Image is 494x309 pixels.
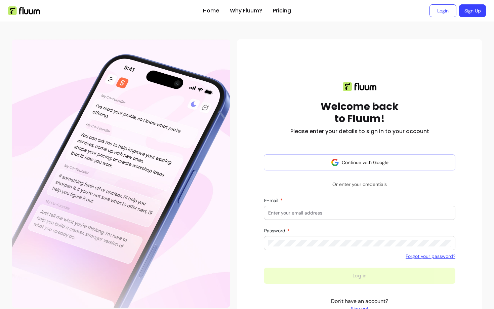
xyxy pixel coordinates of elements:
div: Illustration of Fluum AI Co-Founder on a smartphone, showing AI chat guidance that helps freelanc... [12,39,230,308]
img: avatar [331,158,339,166]
span: Password [264,228,287,234]
a: Home [203,7,219,15]
img: Fluum Logo [8,6,40,15]
button: Continue with Google [264,154,455,170]
h1: Welcome back to Fluum! [321,101,399,125]
input: Password [268,240,451,246]
a: Forgot your password? [406,253,455,260]
span: E-mail [264,197,280,203]
a: Pricing [273,7,291,15]
a: Why Fluum? [230,7,262,15]
a: Login [429,4,456,17]
h2: Please enter your details to sign in to your account [290,127,429,136]
a: Sign Up [459,4,486,17]
span: Or enter your credentials [327,178,392,190]
input: E-mail [268,209,451,216]
img: Fluum logo [343,82,376,91]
